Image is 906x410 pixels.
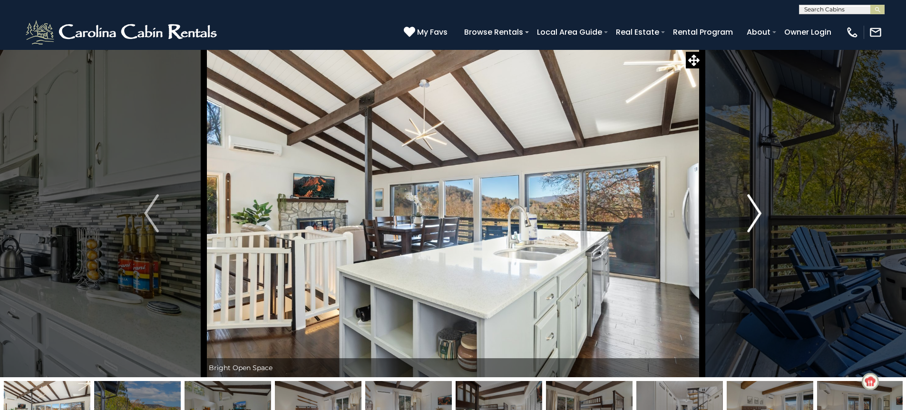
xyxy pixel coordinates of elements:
[779,24,836,40] a: Owner Login
[869,26,882,39] img: mail-regular-white.png
[459,24,528,40] a: Browse Rentals
[24,18,221,47] img: White-1-2.png
[702,49,807,377] button: Next
[204,358,702,377] div: Bright Open Space
[742,24,775,40] a: About
[668,24,738,40] a: Rental Program
[747,194,761,232] img: arrow
[99,49,204,377] button: Previous
[417,26,448,38] span: My Favs
[846,26,859,39] img: phone-regular-white.png
[144,194,158,232] img: arrow
[862,373,878,390] img: O8z9c6nsT4BnuogAAAABJRU5ErkJggg==
[532,24,607,40] a: Local Area Guide
[611,24,664,40] a: Real Estate
[404,26,450,38] a: My Favs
